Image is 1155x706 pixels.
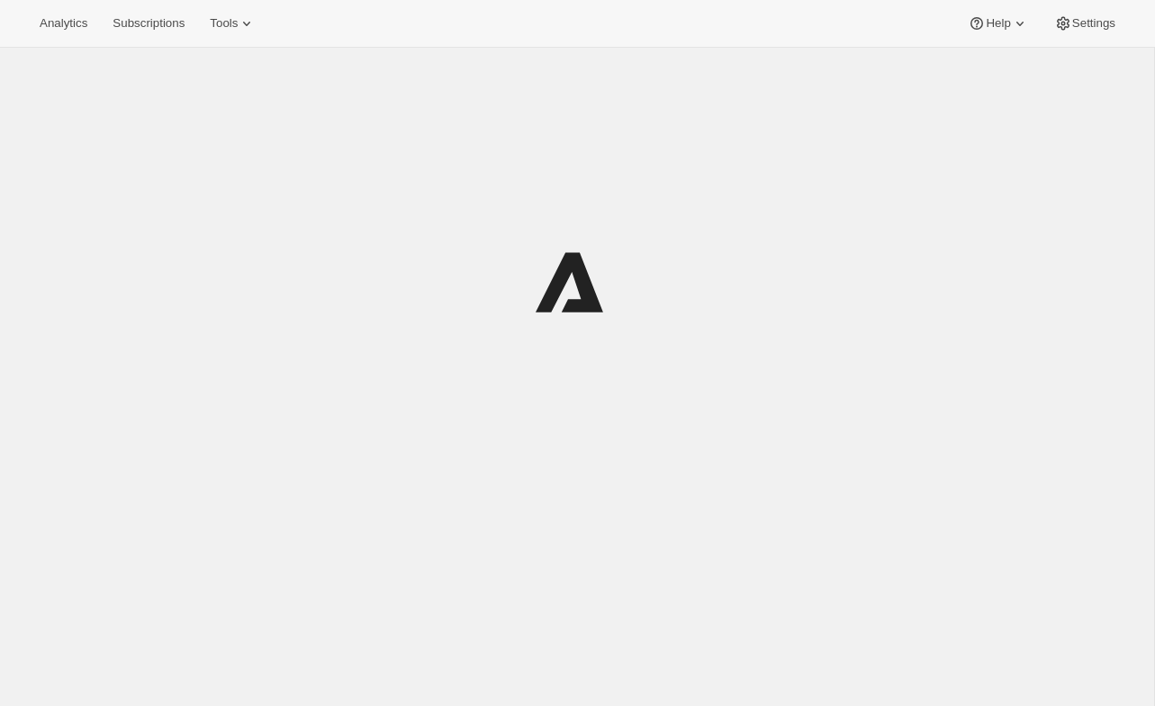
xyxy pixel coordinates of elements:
[210,16,238,31] span: Tools
[102,11,195,36] button: Subscriptions
[40,16,87,31] span: Analytics
[986,16,1010,31] span: Help
[29,11,98,36] button: Analytics
[957,11,1039,36] button: Help
[1072,16,1115,31] span: Settings
[1043,11,1126,36] button: Settings
[113,16,185,31] span: Subscriptions
[199,11,266,36] button: Tools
